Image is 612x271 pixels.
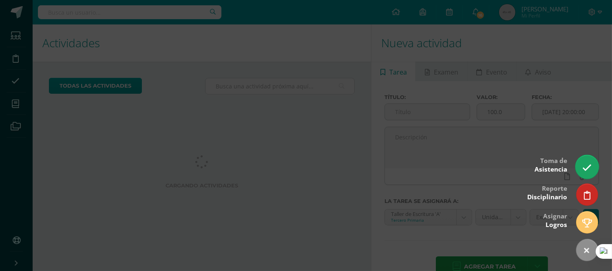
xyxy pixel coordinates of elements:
[546,220,567,229] span: Logros
[543,207,567,233] div: Asignar
[535,165,567,174] span: Asistencia
[527,193,567,201] span: Disciplinario
[535,151,567,178] div: Toma de
[527,179,567,205] div: Reporte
